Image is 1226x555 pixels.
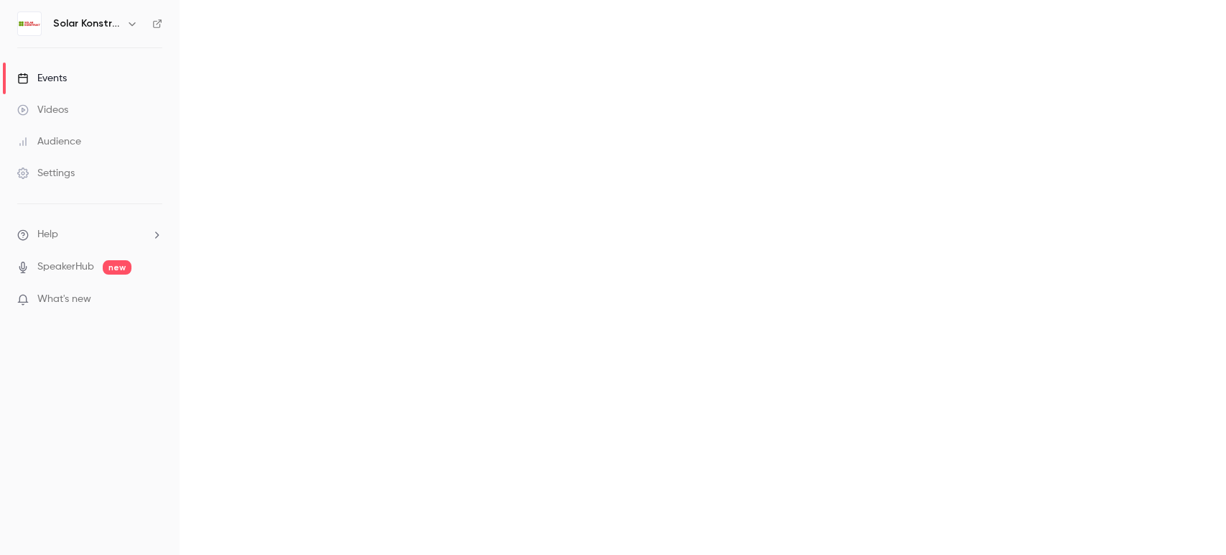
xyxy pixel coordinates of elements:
[17,71,67,86] div: Events
[103,260,131,275] span: new
[17,166,75,180] div: Settings
[37,227,58,242] span: Help
[17,134,81,149] div: Audience
[17,227,162,242] li: help-dropdown-opener
[18,12,41,35] img: Solar Konstrukt Kft.
[17,103,68,117] div: Videos
[37,292,91,307] span: What's new
[37,260,94,275] a: SpeakerHub
[53,17,121,31] h6: Solar Konstrukt Kft.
